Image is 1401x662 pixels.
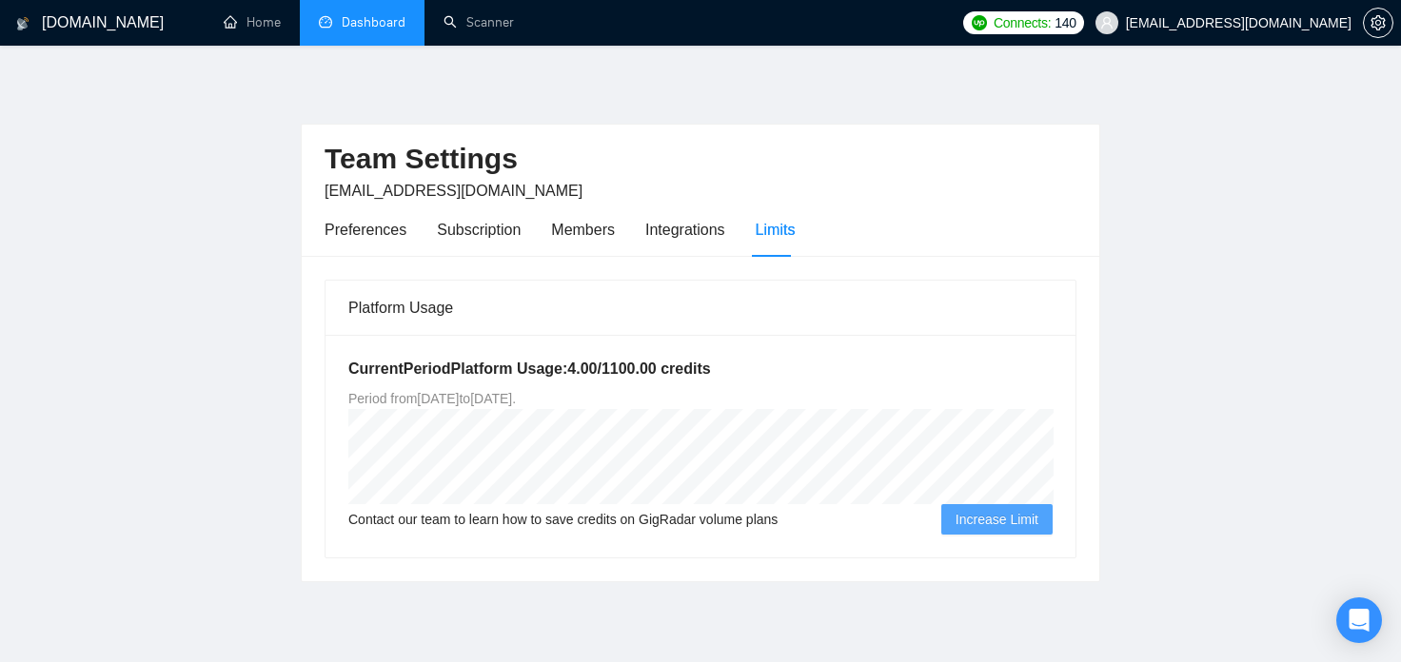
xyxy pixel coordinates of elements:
[1100,16,1114,29] span: user
[1055,12,1075,33] span: 140
[994,12,1051,33] span: Connects:
[437,218,521,242] div: Subscription
[956,509,1038,530] span: Increase Limit
[756,218,796,242] div: Limits
[325,218,406,242] div: Preferences
[224,14,281,30] a: homeHome
[348,358,1053,380] h5: Current Period Platform Usage: 4.00 / 1100.00 credits
[972,15,987,30] img: upwork-logo.png
[16,9,30,39] img: logo
[645,218,725,242] div: Integrations
[325,183,582,199] span: [EMAIL_ADDRESS][DOMAIN_NAME]
[348,509,778,530] span: Contact our team to learn how to save credits on GigRadar volume plans
[941,504,1053,535] button: Increase Limit
[1363,15,1393,30] a: setting
[319,14,405,30] a: dashboardDashboard
[325,140,1076,179] h2: Team Settings
[551,218,615,242] div: Members
[1364,15,1392,30] span: setting
[444,14,514,30] a: searchScanner
[348,391,516,406] span: Period from [DATE] to [DATE] .
[348,281,1053,335] div: Platform Usage
[1363,8,1393,38] button: setting
[1336,597,1382,643] div: Open Intercom Messenger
